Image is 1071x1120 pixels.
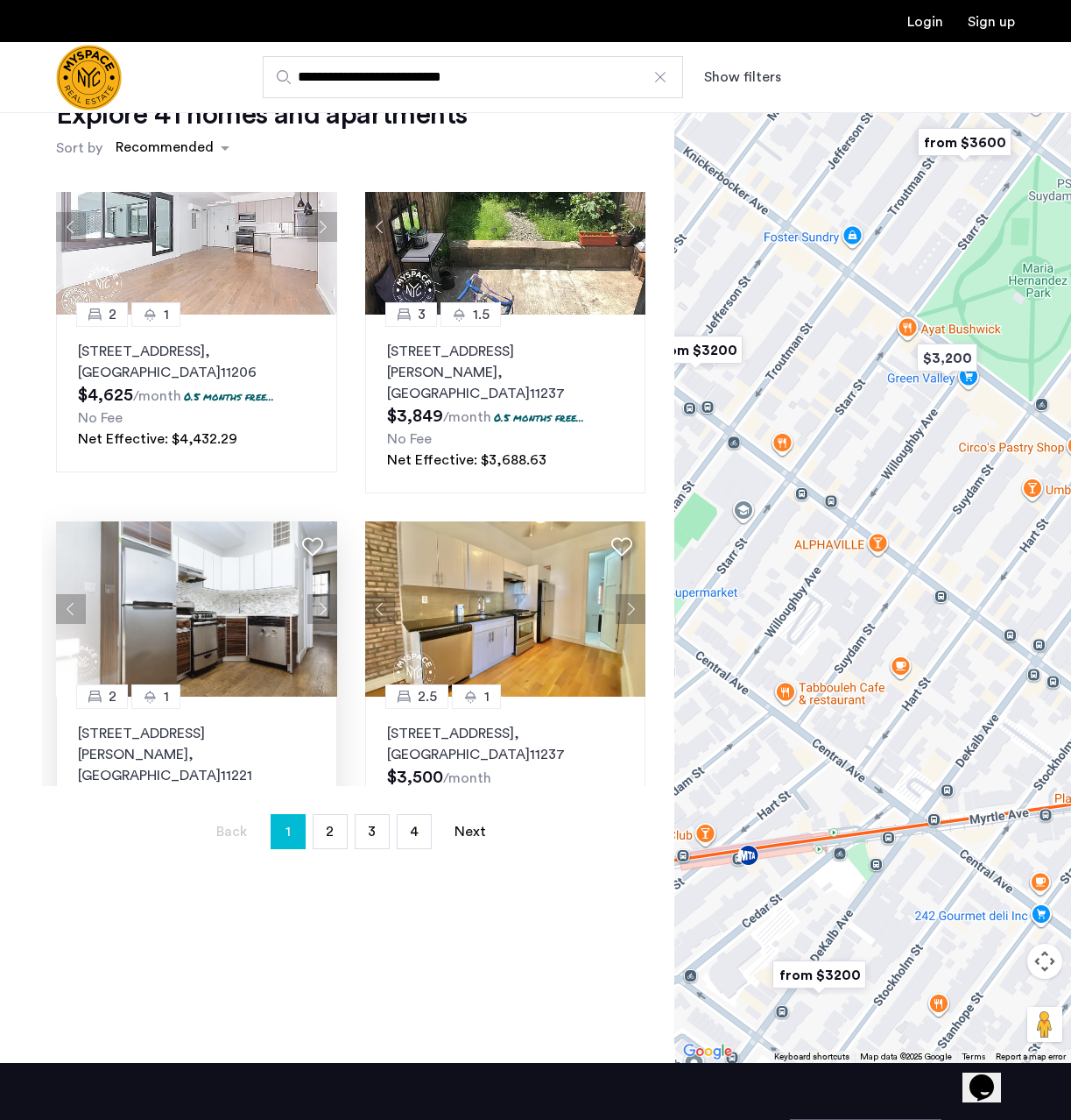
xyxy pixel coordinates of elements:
[387,408,443,425] span: $3,849
[387,432,432,446] span: No Fee
[365,315,646,493] a: 31.5[STREET_ADDRESS][PERSON_NAME], [GEOGRAPHIC_DATA]112370.5 months free...No FeeNet Effective: $...
[418,304,426,325] span: 3
[365,521,646,697] img: 1995_638586633958068829.jpeg
[365,594,395,624] button: Previous apartment
[56,212,86,242] button: Previous apartment
[56,45,122,110] img: logo
[387,723,624,765] p: [STREET_ADDRESS] 11237
[164,304,169,325] span: 1
[962,1050,1018,1102] iframe: chat widget
[1027,1007,1062,1042] button: Drag Pegman onto the map to open Street View
[616,212,645,242] button: Next apartment
[410,825,419,839] span: 4
[56,97,467,132] h1: Explore 41 homes and apartments
[968,15,1015,29] a: Registration
[107,132,238,164] ng-select: sort-apartment
[642,330,750,370] div: from $3200
[78,341,315,383] p: [STREET_ADDRESS] 11206
[56,697,337,854] a: 21[STREET_ADDRESS][PERSON_NAME], [GEOGRAPHIC_DATA]11221No Fee
[679,1040,736,1063] img: Google
[368,825,376,839] span: 3
[910,338,984,378] div: $3,200
[365,212,395,242] button: Previous apartment
[1027,944,1062,979] button: Map camera controls
[285,818,291,846] span: 1
[56,594,86,624] button: Previous apartment
[443,410,491,424] sub: /month
[365,697,646,833] a: 2.51[STREET_ADDRESS], [GEOGRAPHIC_DATA]11237No Fee
[78,411,123,425] span: No Fee
[765,955,873,995] div: from $3200
[494,410,584,425] p: 0.5 months free...
[184,389,274,404] p: 0.5 months free...
[78,432,237,446] span: Net Effective: $4,432.29
[56,139,337,315] img: adfb5aed-36e7-43a6-84ef-77f40efbc032_638842222506940332.png
[996,1051,1066,1063] a: Report a map error
[453,815,488,848] a: Next
[860,1053,952,1061] span: Map data ©2025 Google
[109,304,116,325] span: 2
[263,56,683,98] input: Apartment Search
[216,825,247,839] span: Back
[704,67,781,88] button: Show or hide filters
[326,825,334,839] span: 2
[56,45,122,110] a: Cazamio Logo
[911,123,1018,162] div: from $3600
[774,1051,849,1063] button: Keyboard shortcuts
[484,686,490,707] span: 1
[307,594,337,624] button: Next apartment
[418,686,437,707] span: 2.5
[78,386,133,404] span: $4,625
[56,315,337,472] a: 21[STREET_ADDRESS], [GEOGRAPHIC_DATA]112060.5 months free...No FeeNet Effective: $4,432.29
[473,304,490,325] span: 1.5
[365,139,646,315] img: adfb5aed-36e7-43a6-84ef-77f40efbc032_638872011591756447.png
[907,15,943,29] a: Login
[113,137,214,162] div: Recommended
[387,341,624,404] p: [STREET_ADDRESS][PERSON_NAME] 11237
[387,453,546,467] span: Net Effective: $3,688.63
[133,389,181,403] sub: /month
[616,594,645,624] button: Next apartment
[164,686,169,707] span: 1
[387,769,443,786] span: $3,500
[443,771,491,785] sub: /month
[56,521,337,697] img: 1995_638557226240332434.jpeg
[307,212,337,242] button: Next apartment
[109,686,116,707] span: 2
[56,138,102,159] label: Sort by
[679,1040,736,1063] a: Open this area in Google Maps (opens a new window)
[78,723,315,786] p: [STREET_ADDRESS][PERSON_NAME] 11221
[56,814,645,849] nav: Pagination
